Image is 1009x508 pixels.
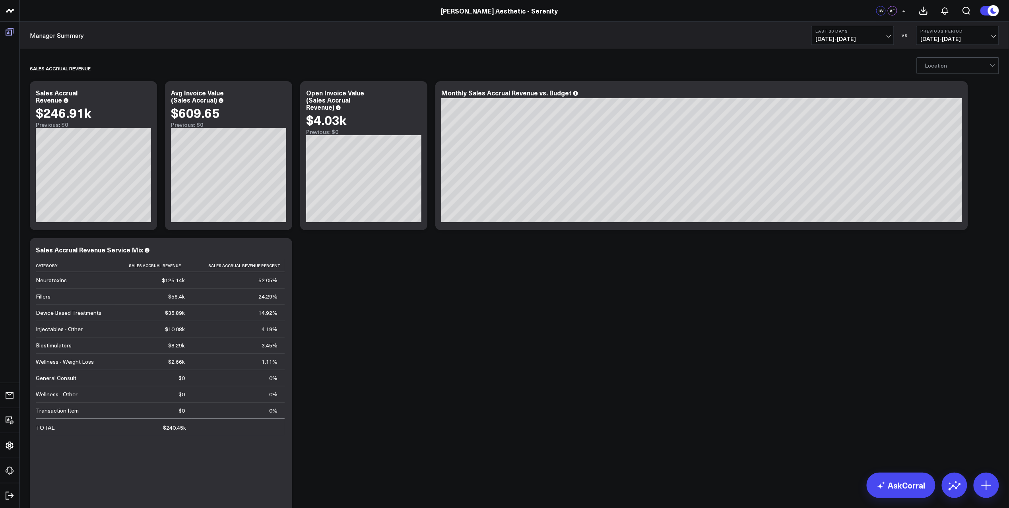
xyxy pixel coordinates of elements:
[902,8,906,14] span: +
[921,36,995,42] span: [DATE] - [DATE]
[115,259,192,272] th: Sales Accrual Revenue
[258,309,277,317] div: 14.92%
[816,36,890,42] span: [DATE] - [DATE]
[171,88,224,104] div: Avg Invoice Value (Sales Accrual)
[162,276,185,284] div: $125.14k
[36,325,83,333] div: Injectables - Other
[36,407,79,415] div: Transaction Item
[262,341,277,349] div: 3.45%
[36,309,101,317] div: Device Based Treatments
[811,26,894,45] button: Last 30 Days[DATE]-[DATE]
[179,390,185,398] div: $0
[867,473,935,498] a: AskCorral
[192,259,285,272] th: Sales Accrual Revenue Percent
[269,374,277,382] div: 0%
[36,276,67,284] div: Neurotoxins
[888,6,897,16] div: AF
[179,407,185,415] div: $0
[262,358,277,366] div: 1.11%
[269,390,277,398] div: 0%
[921,29,995,33] b: Previous Period
[36,122,151,128] div: Previous: $0
[36,341,72,349] div: Biostimulators
[36,390,78,398] div: Wellness - Other
[876,6,886,16] div: JW
[258,293,277,301] div: 24.29%
[168,341,185,349] div: $8.29k
[165,309,185,317] div: $35.89k
[816,29,890,33] b: Last 30 Days
[36,245,143,254] div: Sales Accrual Revenue Service Mix
[269,407,277,415] div: 0%
[179,374,185,382] div: $0
[306,112,346,127] div: $4.03k
[441,6,558,15] a: [PERSON_NAME] Aesthetic - Serenity
[171,122,286,128] div: Previous: $0
[306,129,421,135] div: Previous: $0
[165,325,185,333] div: $10.08k
[916,26,999,45] button: Previous Period[DATE]-[DATE]
[898,33,912,38] div: VS
[258,276,277,284] div: 52.05%
[168,293,185,301] div: $58.4k
[441,88,572,97] div: Monthly Sales Accrual Revenue vs. Budget
[262,325,277,333] div: 4.19%
[36,374,76,382] div: General Consult
[163,424,186,432] div: $240.45k
[36,259,115,272] th: Category
[171,105,219,120] div: $609.65
[36,88,78,104] div: Sales Accrual Revenue
[36,358,94,366] div: Wellness - Weight Loss
[36,424,54,432] div: TOTAL
[36,293,50,301] div: Fillers
[306,88,364,111] div: Open Invoice Value (Sales Accrual Revenue)
[30,59,91,78] div: Sales Accrual Revenue
[899,6,909,16] button: +
[36,105,91,120] div: $246.91k
[168,358,185,366] div: $2.66k
[30,31,84,40] a: Manager Summary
